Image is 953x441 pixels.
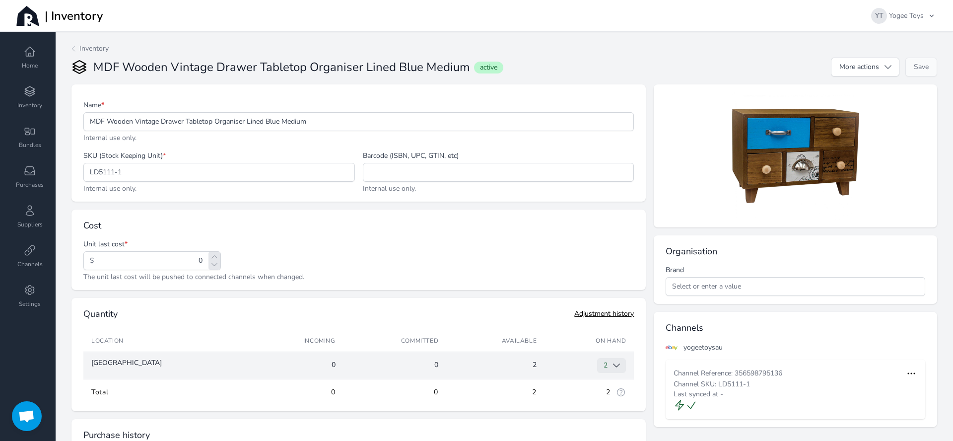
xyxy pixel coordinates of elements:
[4,119,56,155] a: Bundles
[250,352,343,379] td: 0
[83,429,150,441] h2: Purchase history
[363,151,459,161] label: Barcode (ISBN, UPC, GTIN, etc)
[83,239,128,249] label: Unit last cost
[4,199,56,234] a: Suppliers
[83,308,118,320] h2: Quantity
[863,1,941,30] button: YTYogee Toys
[674,368,782,378] p: Channel Reference: 356598795136
[17,101,42,109] span: Inventory
[604,361,608,370] span: 2
[839,62,879,72] span: More actions
[596,337,626,345] span: On hand
[19,141,41,149] span: Bundles
[685,399,697,411] span: Tracked
[79,44,109,54] span: Inventory
[666,245,717,257] h2: Organisation
[434,387,438,397] span: 0
[616,387,626,397] span: Total stock on hand.
[831,58,899,76] button: More actions
[4,40,56,75] a: Home
[17,260,43,268] span: Channels
[4,278,56,314] a: Settings
[91,337,124,345] span: Location
[71,59,87,75] svg: Inventory
[83,220,101,231] h2: Cost
[12,401,42,431] div: Open chat
[331,387,336,397] span: 0
[16,181,44,189] span: Purchases
[343,352,447,379] td: 0
[732,92,859,220] img: Image of LD5111-1
[606,387,611,397] span: 2
[4,79,56,115] a: Inventory
[597,358,626,373] button: 2
[71,44,109,54] a: Inventory
[532,387,537,397] span: 2
[502,337,537,345] span: Available
[17,220,43,228] span: Suppliers
[363,184,634,194] p: Internal use only.
[83,272,634,282] p: The unit last cost will be pushed to connected channels when changed.
[666,278,925,295] input: Select or enter a value
[889,12,924,20] span: Yogee Toys
[914,62,929,72] span: Save
[474,62,503,73] span: active
[83,184,355,194] p: Internal use only.
[683,343,723,353] span: yogeetoysau
[91,387,109,397] span: Total
[666,322,703,334] h2: Channels
[303,337,336,345] span: Incoming
[666,342,678,354] img: yogeetoysau
[83,133,634,143] p: Internal use only.
[83,151,166,161] label: SKU (Stock Keeping Unit)
[22,62,38,70] span: Home
[674,389,723,399] p: Last synced at -
[401,337,438,345] span: Committed
[83,100,104,110] label: Name
[19,300,41,308] span: Settings
[4,159,56,195] a: Purchases
[674,399,685,411] span: Primary data source
[45,8,103,24] span: | Inventory
[871,8,887,24] div: YT
[83,352,250,379] td: [GEOGRAPHIC_DATA]
[674,379,750,389] p: Channel SKU: LD5111-1
[574,309,634,319] button: Adjustment history
[93,59,470,75] h2: MDF Wooden Vintage Drawer Tabletop Organiser Lined Blue Medium
[4,238,56,274] a: Channels
[446,352,545,379] td: 2
[666,265,684,275] label: Brand
[905,58,937,76] button: Save
[84,252,94,270] span: $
